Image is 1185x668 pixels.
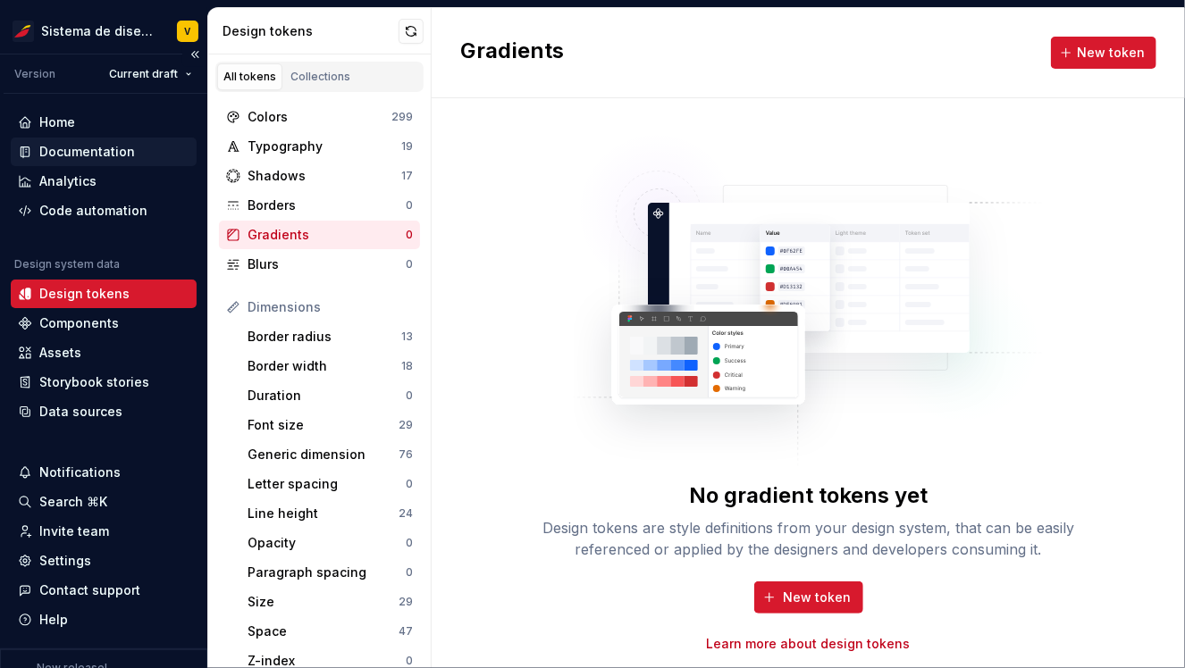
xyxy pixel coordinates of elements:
a: Duration0 [240,381,420,410]
div: Typography [248,138,401,155]
div: 29 [399,595,413,609]
div: Version [14,67,55,81]
a: Typography19 [219,132,420,161]
a: Paragraph spacing0 [240,558,420,587]
div: Home [39,113,75,131]
a: Assets [11,338,197,367]
a: Border width18 [240,352,420,380]
div: Contact support [39,581,140,599]
a: Design tokens [11,280,197,308]
div: Data sources [39,403,122,421]
div: Borders [248,196,406,214]
button: Current draft [101,62,200,87]
div: No gradient tokens yet [689,481,928,510]
div: Letter spacing [248,475,406,493]
div: Design tokens [223,22,399,40]
a: Line height24 [240,499,420,528]
a: Home [11,108,197,137]
div: Design system data [14,257,120,271]
div: 13 [401,330,413,344]
div: Invite team [39,522,109,540]
div: 0 [406,654,413,668]
button: Notifications [11,458,197,487]
button: New token [754,581,863,614]
a: Border radius13 [240,322,420,351]
button: New token [1051,37,1156,69]
div: 0 [406,565,413,580]
a: Components [11,309,197,338]
div: 0 [406,228,413,242]
div: Generic dimension [248,446,399,463]
a: Size29 [240,588,420,616]
a: Space47 [240,617,420,646]
div: Duration [248,387,406,405]
div: 0 [406,477,413,491]
div: 0 [406,198,413,213]
div: V [185,24,191,38]
div: 24 [399,506,413,521]
a: Documentation [11,138,197,166]
button: Search ⌘K [11,488,197,516]
div: Colors [248,108,391,126]
div: 18 [401,359,413,373]
div: Search ⌘K [39,493,107,511]
div: Documentation [39,143,135,161]
div: 0 [406,536,413,550]
a: Data sources [11,397,197,426]
div: Border radius [248,328,401,346]
button: Contact support [11,576,197,605]
div: Analytics [39,172,97,190]
div: All tokens [223,70,276,84]
div: Paragraph spacing [248,564,406,581]
a: Code automation [11,196,197,225]
a: Blurs0 [219,250,420,279]
div: 17 [401,169,413,183]
a: Settings [11,547,197,575]
a: Generic dimension76 [240,440,420,469]
a: Learn more about design tokens [707,635,911,653]
div: Notifications [39,463,121,481]
a: Invite team [11,517,197,546]
span: Current draft [109,67,178,81]
span: New token [1077,44,1145,62]
div: 0 [406,388,413,403]
div: Gradients [248,226,406,244]
div: Dimensions [248,298,413,316]
div: Design tokens are style definitions from your design system, that can be easily referenced or app... [523,517,1095,560]
div: 47 [399,624,413,639]
button: Collapse sidebar [182,42,207,67]
div: Help [39,611,68,629]
a: Opacity0 [240,529,420,557]
div: Design tokens [39,285,130,303]
a: Analytics [11,167,197,196]
div: Shadows [248,167,401,185]
a: Font size29 [240,411,420,439]
button: Sistema de diseño IberiaV [4,12,204,50]
div: Code automation [39,202,147,220]
div: Assets [39,344,81,362]
div: Size [248,593,399,611]
div: Line height [248,505,399,522]
div: 29 [399,418,413,432]
div: 76 [399,447,413,462]
div: Border width [248,357,401,375]
div: 19 [401,139,413,154]
a: Colors299 [219,103,420,131]
div: Components [39,314,119,332]
a: Letter spacing0 [240,470,420,498]
div: Space [248,622,399,640]
h2: Gradients [460,37,564,69]
a: Borders0 [219,191,420,220]
a: Storybook stories [11,368,197,397]
div: Settings [39,552,91,570]
a: Shadows17 [219,162,420,190]
div: Opacity [248,534,406,552]
div: Sistema de diseño Iberia [41,22,155,40]
div: Storybook stories [39,373,149,391]
div: Collections [290,70,350,84]
div: 299 [391,110,413,124]
span: New token [784,589,852,606]
div: 0 [406,257,413,271]
img: 55604660-494d-44a9-beb2-692398e9940a.png [13,21,34,42]
a: Gradients0 [219,221,420,249]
